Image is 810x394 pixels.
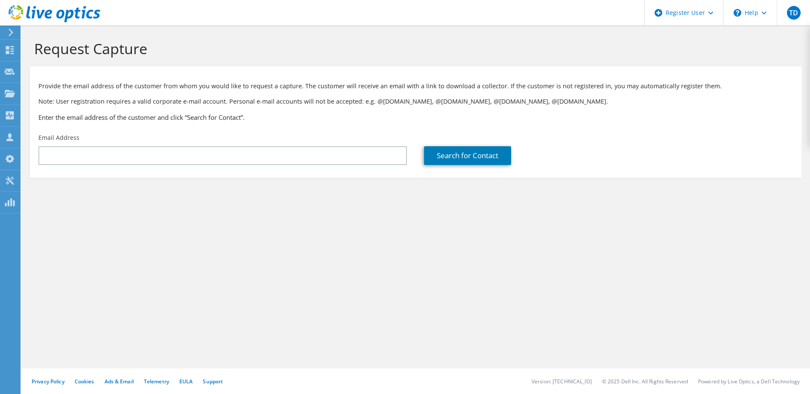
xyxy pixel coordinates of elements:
a: Support [203,378,223,385]
a: Search for Contact [424,146,511,165]
label: Email Address [38,133,79,142]
li: Version: [TECHNICAL_ID] [532,378,592,385]
span: TD [787,6,801,20]
h1: Request Capture [34,40,793,58]
a: Telemetry [144,378,169,385]
li: Powered by Live Optics, a Dell Technology [698,378,800,385]
a: Privacy Policy [32,378,64,385]
a: EULA [179,378,193,385]
a: Ads & Email [105,378,134,385]
p: Provide the email address of the customer from whom you would like to request a capture. The cust... [38,81,793,91]
a: Cookies [75,378,94,385]
p: Note: User registration requires a valid corporate e-mail account. Personal e-mail accounts will ... [38,97,793,106]
h3: Enter the email address of the customer and click “Search for Contact”. [38,113,793,122]
svg: \n [734,9,741,17]
li: © 2025 Dell Inc. All Rights Reserved [602,378,688,385]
